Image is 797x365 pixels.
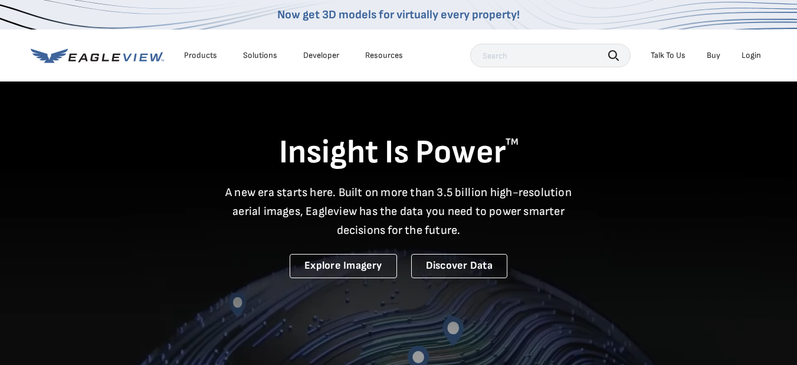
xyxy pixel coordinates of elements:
[742,50,761,61] div: Login
[707,50,720,61] a: Buy
[31,132,767,174] h1: Insight Is Power
[470,44,631,67] input: Search
[218,183,579,240] p: A new era starts here. Built on more than 3.5 billion high-resolution aerial images, Eagleview ha...
[290,254,397,278] a: Explore Imagery
[506,136,519,148] sup: TM
[184,50,217,61] div: Products
[365,50,403,61] div: Resources
[411,254,507,278] a: Discover Data
[303,50,339,61] a: Developer
[651,50,686,61] div: Talk To Us
[243,50,277,61] div: Solutions
[277,8,520,22] a: Now get 3D models for virtually every property!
